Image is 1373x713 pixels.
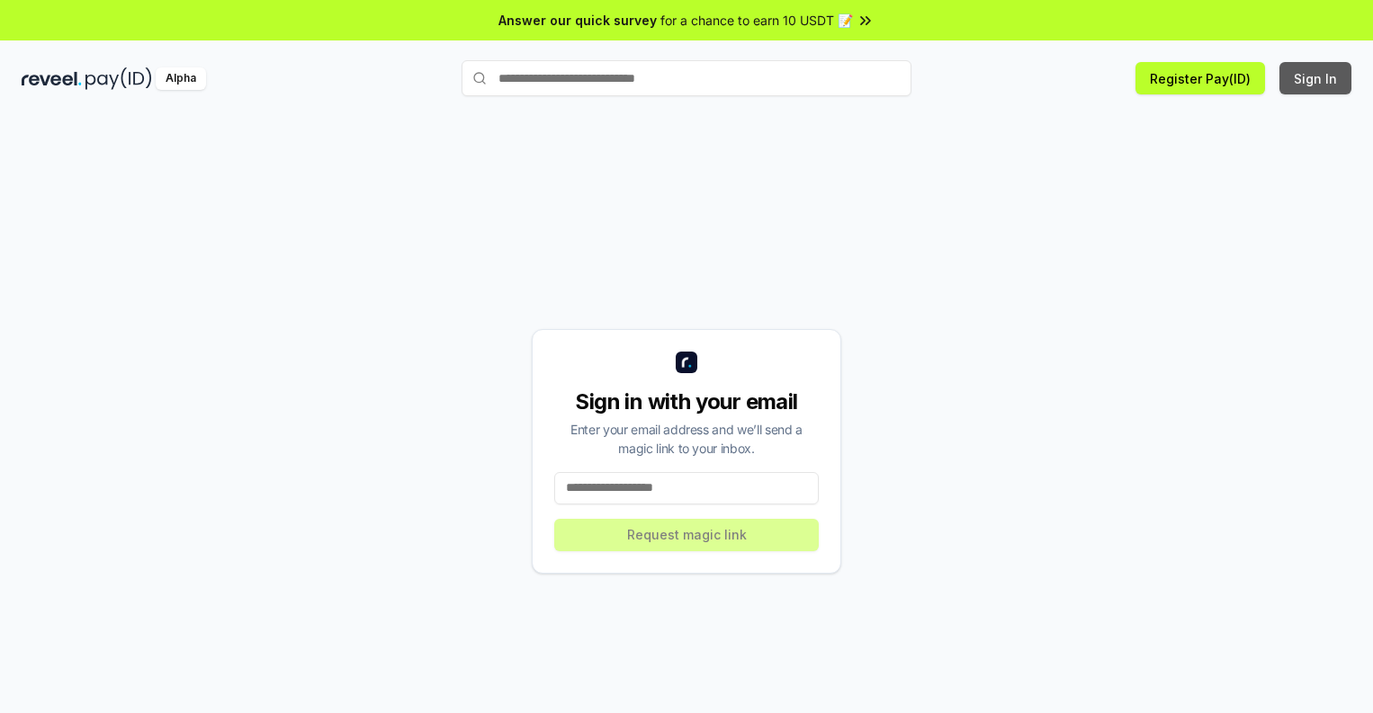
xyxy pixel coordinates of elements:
[554,388,819,416] div: Sign in with your email
[498,11,657,30] span: Answer our quick survey
[156,67,206,90] div: Alpha
[85,67,152,90] img: pay_id
[554,420,819,458] div: Enter your email address and we’ll send a magic link to your inbox.
[660,11,853,30] span: for a chance to earn 10 USDT 📝
[1135,62,1265,94] button: Register Pay(ID)
[676,352,697,373] img: logo_small
[22,67,82,90] img: reveel_dark
[1279,62,1351,94] button: Sign In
